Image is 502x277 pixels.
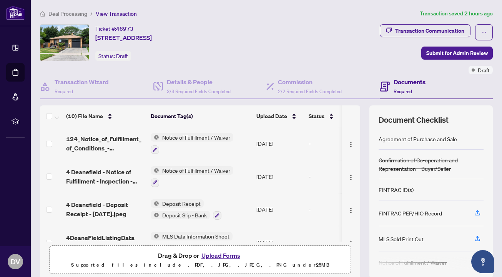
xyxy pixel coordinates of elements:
button: Logo [345,203,357,215]
div: Transaction Communication [395,25,464,37]
img: Status Icon [151,211,159,219]
span: 3/3 Required Fields Completed [167,88,231,94]
div: Status: [95,51,131,61]
span: Deposit Slip - Bank [159,211,210,219]
span: 4 Deanefield - Notice of Fulfillment - Inspection - [DATE].pdf [66,167,145,186]
th: Status [306,105,371,127]
span: Deal Processing [48,10,87,17]
span: Status [309,112,324,120]
span: home [40,11,45,17]
button: Logo [345,236,357,249]
img: Status Icon [151,199,159,208]
button: Submit for Admin Review [421,47,493,60]
h4: Transaction Wizard [55,77,109,87]
button: Transaction Communication [380,24,470,37]
span: Drag & Drop or [158,250,243,260]
button: Logo [345,137,357,150]
img: Logo [348,240,354,246]
td: [DATE] [253,127,306,160]
div: Ticket #: [95,24,133,33]
h4: Documents [394,77,426,87]
span: Notice of Fulfillment / Waiver [159,166,233,175]
article: Transaction saved 2 hours ago [420,9,493,18]
button: Logo [345,170,357,183]
span: DV [11,256,20,267]
button: Upload Forms [199,250,243,260]
div: Agreement of Purchase and Sale [379,135,457,143]
div: - [309,139,368,148]
div: FINTRAC ID(s) [379,185,414,194]
img: logo [6,6,25,20]
span: Submit for Admin Review [426,47,488,59]
div: - [309,238,368,247]
button: Status IconNotice of Fulfillment / Waiver [151,133,233,154]
button: Status IconMLS Data Information Sheet [151,232,233,253]
span: View Transaction [96,10,137,17]
span: Drag & Drop orUpload FormsSupported files include .PDF, .JPG, .JPEG, .PNG under25MB [50,246,351,274]
div: - [309,205,368,214]
span: 124_Notice_of_Fulfillment_of_Conditions_-_Agreement_of_Purchase_and_Sale_-_A_-_PropTx-[PERSON_NAM... [66,134,145,153]
span: MLS Data Information Sheet [159,232,233,240]
td: [DATE] [253,226,306,259]
span: (10) File Name [66,112,103,120]
img: IMG-W12314066_1.jpg [40,25,89,61]
h4: Details & People [167,77,231,87]
span: Deposit Receipt [159,199,204,208]
img: Status Icon [151,133,159,142]
span: Draft [116,53,128,60]
h4: Commission [278,77,342,87]
button: Status IconDeposit ReceiptStatus IconDeposit Slip - Bank [151,199,221,220]
th: Document Tag(s) [148,105,253,127]
div: Confirmation of Co-operation and Representation—Buyer/Seller [379,156,484,173]
span: Upload Date [256,112,287,120]
span: Notice of Fulfillment / Waiver [159,133,233,142]
img: Status Icon [151,232,159,240]
span: Draft [478,66,490,74]
span: 4 Deanefield - Deposit Receipt - [DATE].jpeg [66,200,145,219]
p: Supported files include .PDF, .JPG, .JPEG, .PNG under 25 MB [54,260,346,270]
span: 46973 [116,25,133,32]
span: 2/2 Required Fields Completed [278,88,342,94]
span: Document Checklist [379,115,449,125]
td: [DATE] [253,193,306,226]
img: Logo [348,174,354,180]
span: ellipsis [481,30,487,35]
div: FINTRAC PEP/HIO Record [379,209,442,217]
span: [STREET_ADDRESS] [95,33,152,42]
div: MLS Sold Print Out [379,235,424,243]
th: (10) File Name [63,105,148,127]
span: Required [55,88,73,94]
button: Open asap [471,250,494,273]
div: - [309,172,368,181]
li: / [90,9,93,18]
button: Status IconNotice of Fulfillment / Waiver [151,166,233,187]
td: [DATE] [253,160,306,193]
span: 4DeaneFieldListingData NR.pdf [66,233,145,252]
span: Required [394,88,412,94]
img: Logo [348,207,354,214]
img: Status Icon [151,166,159,175]
img: Logo [348,142,354,148]
th: Upload Date [253,105,306,127]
